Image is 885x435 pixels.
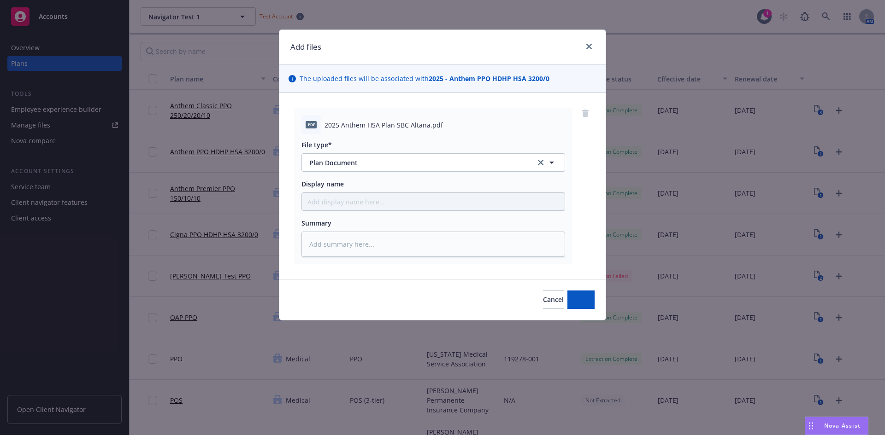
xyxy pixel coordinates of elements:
[301,219,331,227] span: Summary
[306,121,317,128] span: pdf
[309,158,523,168] span: Plan Document
[543,290,564,309] button: Cancel
[324,120,443,130] span: 2025 Anthem HSA Plan SBC Altana.pdf
[301,180,344,188] span: Display name
[805,417,817,435] div: Drag to move
[290,41,321,53] h1: Add files
[429,74,549,83] strong: 2025 - Anthem PPO HDHP HSA 3200/0
[805,417,868,435] button: Nova Assist
[302,193,565,210] input: Add display name here...
[301,153,565,172] button: Plan Documentclear selection
[535,157,546,168] a: clear selection
[301,140,332,149] span: File type*
[580,108,591,119] a: remove
[824,422,861,429] span: Nova Assist
[567,295,595,304] span: Add files
[543,295,564,304] span: Cancel
[584,41,595,52] a: close
[567,290,595,309] button: Add files
[300,74,549,83] span: The uploaded files will be associated with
